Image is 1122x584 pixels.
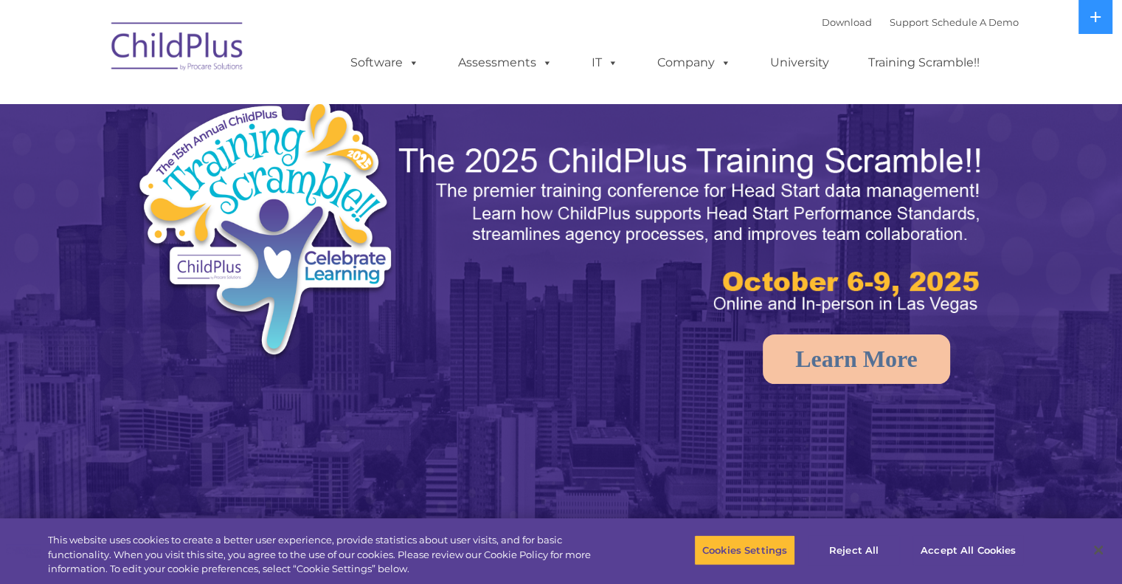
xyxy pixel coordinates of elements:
[443,48,567,78] a: Assessments
[643,48,746,78] a: Company
[336,48,434,78] a: Software
[822,16,1019,28] font: |
[577,48,633,78] a: IT
[205,97,250,109] span: Last name
[822,16,872,28] a: Download
[890,16,929,28] a: Support
[763,334,950,384] a: Learn More
[808,535,900,566] button: Reject All
[48,533,617,577] div: This website uses cookies to create a better user experience, provide statistics about user visit...
[932,16,1019,28] a: Schedule A Demo
[913,535,1024,566] button: Accept All Cookies
[205,158,268,169] span: Phone number
[1082,534,1115,566] button: Close
[104,12,252,86] img: ChildPlus by Procare Solutions
[755,48,844,78] a: University
[853,48,994,78] a: Training Scramble!!
[694,535,795,566] button: Cookies Settings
